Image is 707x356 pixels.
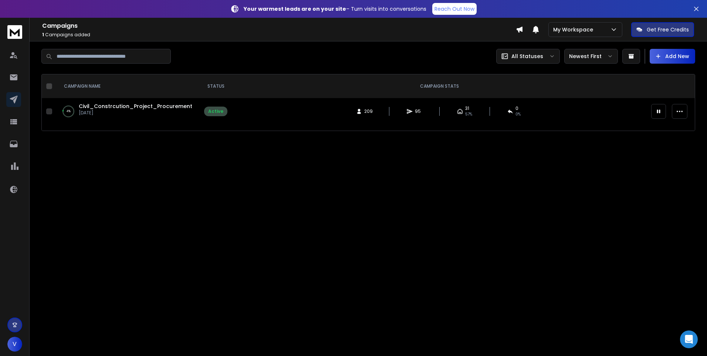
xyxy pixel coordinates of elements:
p: – Turn visits into conversations [244,5,426,13]
img: logo [7,25,22,39]
th: STATUS [200,74,232,98]
span: 0 [515,105,518,111]
th: CAMPAIGN STATS [232,74,647,98]
button: Add New [650,49,695,64]
th: CAMPAIGN NAME [55,74,200,98]
span: 31 [465,105,469,111]
div: Active [208,108,223,114]
a: Civil_Constrcution_Project_Procurement [79,103,192,110]
span: 209 [364,108,373,114]
p: All Statuses [511,53,543,60]
p: My Workspace [553,26,596,33]
button: V [7,337,22,352]
div: Open Intercom Messenger [680,330,698,348]
strong: Your warmest leads are on your site [244,5,346,13]
span: 57 % [465,111,472,117]
p: Campaigns added [42,32,516,38]
span: 0 % [515,111,521,117]
span: 95 [415,108,422,114]
button: Get Free Credits [631,22,694,37]
p: 4 % [67,108,71,115]
a: Reach Out Now [432,3,477,15]
span: 1 [42,31,44,38]
button: Newest First [564,49,618,64]
td: 4%Civil_Constrcution_Project_Procurement[DATE] [55,98,200,125]
p: [DATE] [79,110,192,116]
h1: Campaigns [42,21,516,30]
p: Reach Out Now [434,5,474,13]
p: Get Free Credits [647,26,689,33]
